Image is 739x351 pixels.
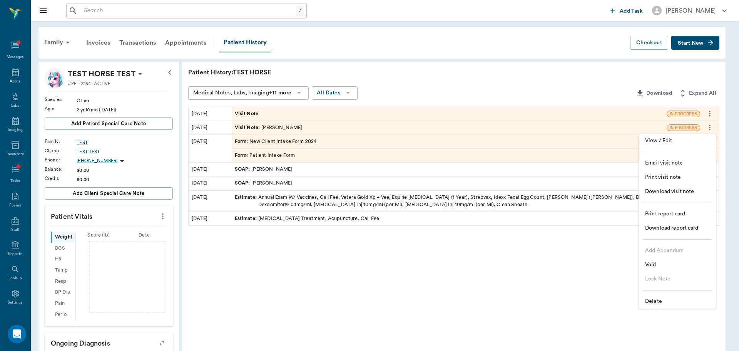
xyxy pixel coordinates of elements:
span: Email visit note [645,159,710,167]
span: Sorry, you don`t have permission to do this. Please contact your admin for permission [639,272,716,291]
span: View / Edit [645,137,710,145]
span: Print report card [645,210,710,218]
span: Print visit note [645,173,710,181]
div: Open Intercom Messenger [8,325,26,343]
span: Download visit note [645,188,710,196]
span: Delete [645,297,710,306]
span: Void [645,261,710,269]
span: Download report card [645,224,710,232]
